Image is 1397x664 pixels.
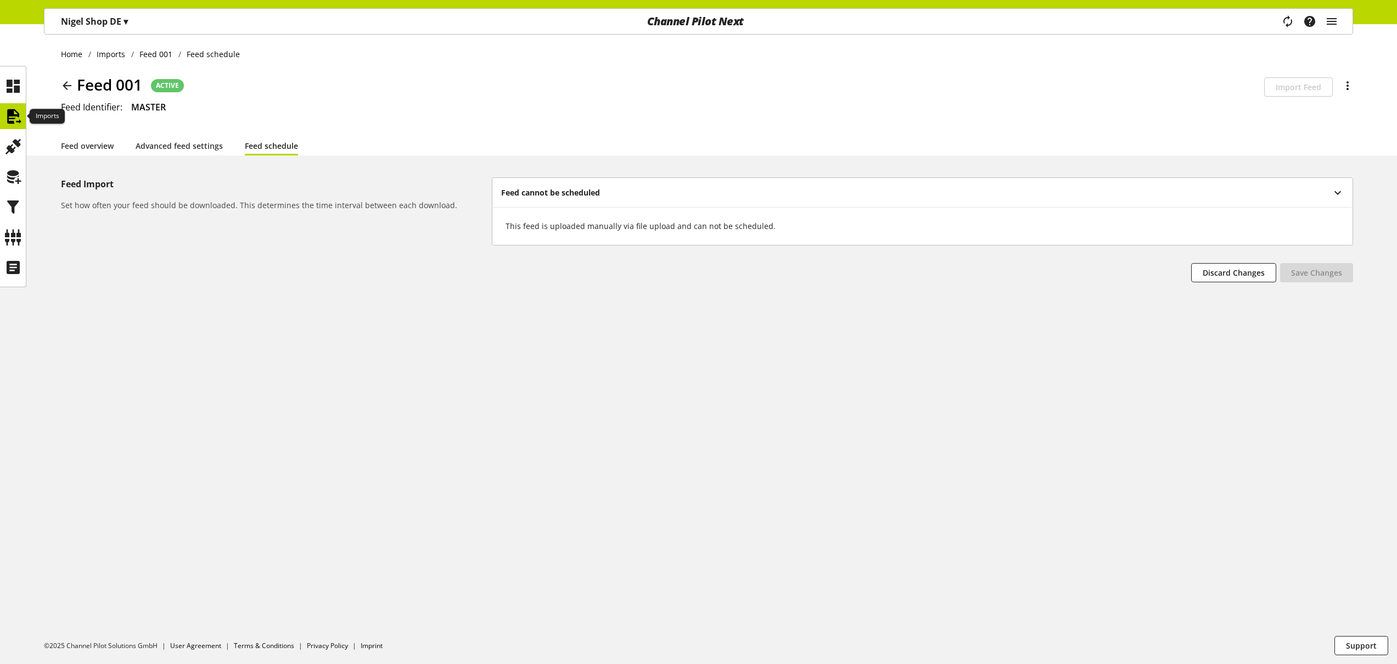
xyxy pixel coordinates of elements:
[234,641,294,650] a: Terms & Conditions
[44,641,170,651] li: ©2025 Channel Pilot Solutions GmbH
[1191,263,1276,282] button: Discard Changes
[506,221,776,231] span: This feed is uploaded manually via file upload and can not be scheduled.
[245,140,298,152] a: Feed schedule
[1276,81,1321,93] span: Import Feed
[1346,640,1377,651] span: Support
[170,641,221,650] a: User Agreement
[91,48,131,60] a: Imports
[124,15,128,27] span: ▾
[131,101,166,113] span: MASTER
[134,48,178,60] a: Feed 001
[1264,77,1333,97] button: Import Feed
[156,81,179,91] span: ACTIVE
[61,15,128,28] p: Nigel Shop DE
[501,187,600,198] b: Feed cannot be scheduled
[61,101,122,113] span: Feed Identifier:
[61,140,114,152] a: Feed overview
[1280,263,1353,282] button: Save Changes
[30,109,65,124] div: Imports
[44,8,1353,35] nav: main navigation
[77,73,142,96] span: Feed 001
[61,177,487,191] h5: Feed Import
[1203,267,1265,278] span: Discard Changes
[139,48,172,60] span: Feed 001
[61,199,487,211] h6: Set how often your feed should be downloaded. This determines the time interval between each down...
[361,641,383,650] a: Imprint
[1334,636,1388,655] button: Support
[1291,267,1342,278] span: Save Changes
[307,641,348,650] a: Privacy Policy
[136,140,223,152] a: Advanced feed settings
[61,48,88,60] a: Home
